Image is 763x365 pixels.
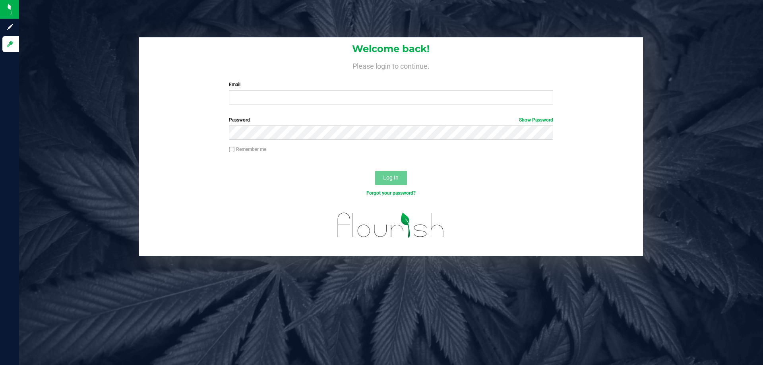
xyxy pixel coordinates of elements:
[383,174,399,181] span: Log In
[229,117,250,123] span: Password
[139,44,643,54] h1: Welcome back!
[519,117,553,123] a: Show Password
[229,81,553,88] label: Email
[366,190,416,196] a: Forgot your password?
[139,60,643,70] h4: Please login to continue.
[229,146,266,153] label: Remember me
[6,23,14,31] inline-svg: Sign up
[229,147,234,153] input: Remember me
[328,205,454,245] img: flourish_logo.svg
[375,171,407,185] button: Log In
[6,40,14,48] inline-svg: Log in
